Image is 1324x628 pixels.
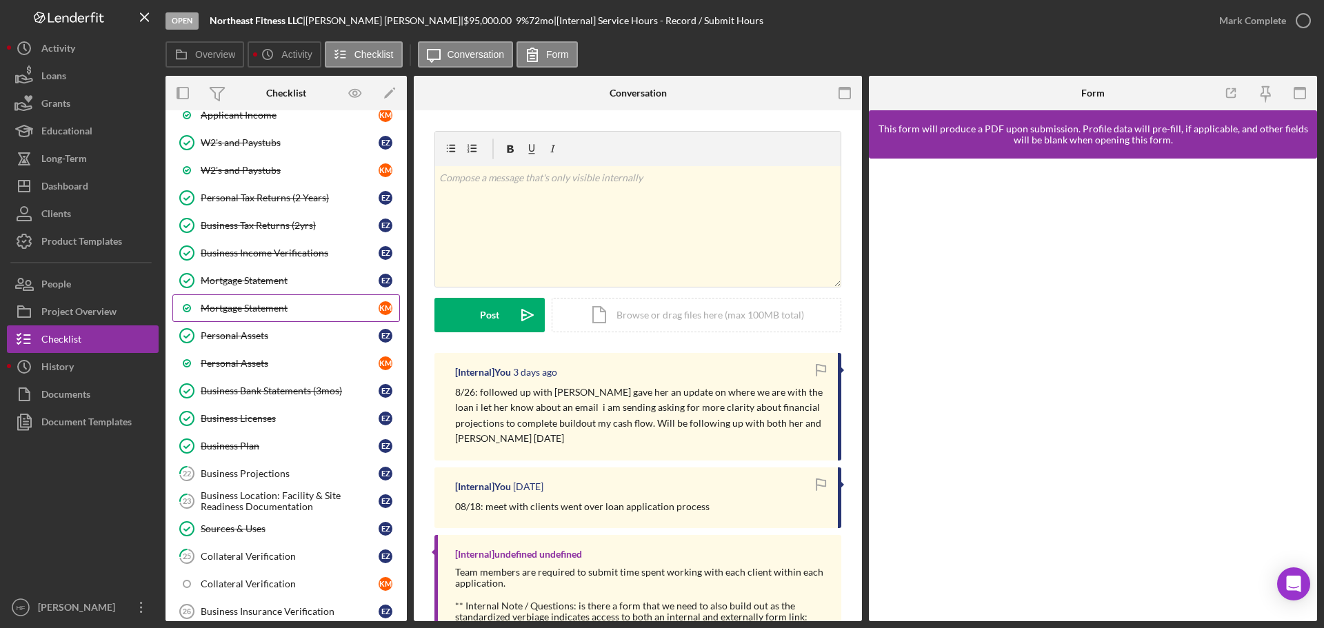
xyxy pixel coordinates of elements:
div: ** Internal Note / Questions: is there a form that we need to also build out as the standardized ... [455,600,827,622]
div: | [Internal] Service Hours - Record / Submit Hours [554,15,763,26]
div: E Z [379,522,392,536]
button: Overview [165,41,244,68]
div: Business Location: Facility & Site Readiness Documentation [201,490,379,512]
a: Personal AssetsKM [172,350,400,377]
div: Business Income Verifications [201,247,379,259]
a: Personal Tax Returns (2 Years)EZ [172,184,400,212]
div: Personal Tax Returns (2 Years) [201,192,379,203]
div: Conversation [610,88,667,99]
div: Mortgage Statement [201,303,379,314]
div: Personal Assets [201,358,379,369]
div: W2's and Paystubs [201,137,379,148]
div: 9 % [516,15,529,26]
tspan: 22 [183,469,191,478]
div: [Internal] undefined undefined [455,549,582,560]
div: E Z [379,412,392,425]
div: K M [379,577,392,591]
div: This form will produce a PDF upon submission. Profile data will pre-fill, if applicable, and othe... [876,123,1310,145]
a: Sources & UsesEZ [172,515,400,543]
a: Personal AssetsEZ [172,322,400,350]
tspan: 23 [183,496,191,505]
iframe: Lenderfit form [883,172,1305,607]
div: Business Bank Statements (3mos) [201,385,379,396]
div: Business Insurance Verification [201,606,379,617]
div: E Z [379,467,392,480]
div: E Z [379,605,392,618]
label: Conversation [448,49,505,60]
a: Mortgage StatementKM [172,294,400,322]
div: E Z [379,274,392,287]
label: Form [546,49,569,60]
time: 2025-08-18 20:43 [513,481,543,492]
div: [PERSON_NAME] [PERSON_NAME] | [305,15,463,26]
div: Applicant Income [201,110,379,121]
div: K M [379,301,392,315]
div: [Internal] You [455,367,511,378]
div: Post [480,298,499,332]
p: 08/18: meet with clients went over loan application process [455,499,710,514]
button: Document Templates [7,408,159,436]
div: Checklist [266,88,306,99]
text: HF [17,604,26,611]
button: Form [516,41,578,68]
p: 8/26: followed up with [PERSON_NAME] gave her an update on where we are with the loan i let her k... [455,385,824,447]
a: 22Business ProjectionsEZ [172,460,400,487]
div: E Z [379,136,392,150]
div: Team members are required to submit time spent working with each client within each application. [455,567,827,589]
div: | [210,15,305,26]
button: HF[PERSON_NAME] [7,594,159,621]
a: Business Income VerificationsEZ [172,239,400,267]
div: K M [379,163,392,177]
a: Business LicensesEZ [172,405,400,432]
div: Personal Assets [201,330,379,341]
a: Applicant IncomeKM [172,101,400,129]
div: Sources & Uses [201,523,379,534]
a: Business Bank Statements (3mos)EZ [172,377,400,405]
div: E Z [379,191,392,205]
tspan: 26 [183,607,191,616]
label: Overview [195,49,235,60]
div: [Internal] You [455,481,511,492]
a: 25Collateral VerificationEZ [172,543,400,570]
a: W2's and PaystubsKM [172,156,400,184]
label: Activity [281,49,312,60]
a: W2's and PaystubsEZ [172,129,400,156]
div: Form [1081,88,1105,99]
button: Checklist [325,41,403,68]
a: Business Tax Returns (2yrs)EZ [172,212,400,239]
div: K M [379,356,392,370]
div: Mortgage Statement [201,275,379,286]
button: Activity [248,41,321,68]
button: Conversation [418,41,514,68]
div: Business Tax Returns (2yrs) [201,220,379,231]
div: Business Plan [201,440,379,452]
div: Business Projections [201,468,379,479]
div: E Z [379,494,392,508]
div: E Z [379,219,392,232]
time: 2025-08-26 21:19 [513,367,557,378]
button: Mark Complete [1205,7,1317,34]
tspan: 25 [183,551,191,560]
div: 72 mo [529,15,554,26]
